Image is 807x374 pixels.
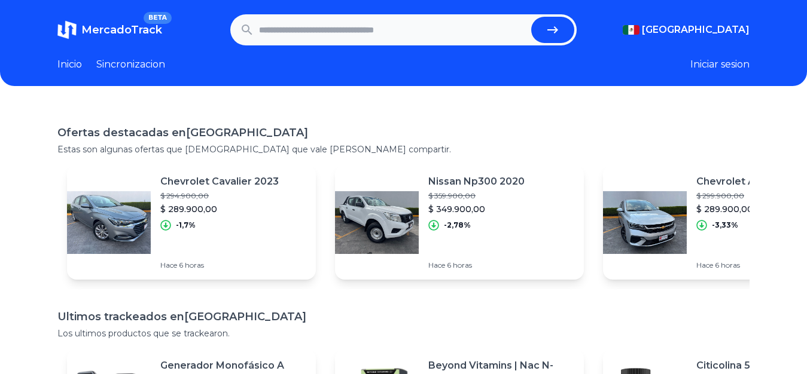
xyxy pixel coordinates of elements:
p: Hace 6 horas [696,260,802,270]
p: Nissan Np300 2020 [428,174,525,189]
img: Featured image [603,180,687,264]
a: Inicio [57,57,82,72]
a: Sincronizacion [96,57,165,72]
a: Featured imageChevrolet Cavalier 2023$ 294.900,00$ 289.900,00-1,7%Hace 6 horas [67,165,316,280]
p: Hace 6 horas [428,260,525,270]
a: MercadoTrackBETA [57,20,162,39]
p: Hace 6 horas [160,260,279,270]
button: Iniciar sesion [690,57,750,72]
img: Mexico [623,25,639,35]
img: MercadoTrack [57,20,77,39]
img: Featured image [67,180,151,264]
p: Los ultimos productos que se trackearon. [57,327,750,339]
p: $ 289.900,00 [696,203,802,215]
p: -1,7% [176,220,196,230]
span: [GEOGRAPHIC_DATA] [642,23,750,37]
img: Featured image [335,180,419,264]
h1: Ofertas destacadas en [GEOGRAPHIC_DATA] [57,124,750,141]
p: $ 299.900,00 [696,191,802,201]
p: -3,33% [712,220,738,230]
p: $ 289.900,00 [160,203,279,215]
p: $ 359.900,00 [428,191,525,201]
p: Chevrolet Cavalier 2023 [160,174,279,189]
span: BETA [144,12,172,24]
button: [GEOGRAPHIC_DATA] [623,23,750,37]
p: $ 349.900,00 [428,203,525,215]
p: Chevrolet Aveo 2024 [696,174,802,189]
h1: Ultimos trackeados en [GEOGRAPHIC_DATA] [57,308,750,325]
span: MercadoTrack [81,23,162,36]
a: Featured imageNissan Np300 2020$ 359.900,00$ 349.900,00-2,78%Hace 6 horas [335,165,584,280]
p: -2,78% [444,220,471,230]
p: Estas son algunas ofertas que [DEMOGRAPHIC_DATA] que vale [PERSON_NAME] compartir. [57,143,750,155]
p: $ 294.900,00 [160,191,279,201]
